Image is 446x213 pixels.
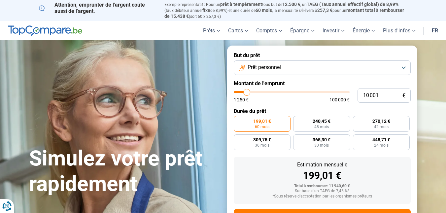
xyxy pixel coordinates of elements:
span: € [402,93,405,98]
p: Exemple représentatif : Pour un tous but de , un (taux débiteur annuel de 8,99%) et une durée de ... [164,2,407,19]
a: Prêts [199,21,224,40]
span: 240,45 € [313,119,330,124]
span: fixe [202,8,210,13]
p: Attention, emprunter de l'argent coûte aussi de l'argent. [39,2,156,14]
span: 48 mois [314,125,329,129]
span: 448,71 € [372,137,390,142]
span: 365,30 € [313,137,330,142]
span: 60 mois [256,8,272,13]
span: 1 250 € [234,97,249,102]
span: 257,3 € [317,8,332,13]
h1: Simulez votre prêt rapidement [29,146,219,197]
div: Total à rembourser: 11 940,60 € [239,184,405,189]
span: TAEG (Taux annuel effectif global) de 8,99% [307,2,398,7]
a: fr [428,21,442,40]
div: *Sous réserve d'acceptation par les organismes prêteurs [239,194,405,199]
a: Cartes [224,21,252,40]
img: TopCompare [8,25,82,36]
label: But du prêt [234,52,411,58]
label: Montant de l'emprunt [234,80,411,87]
a: Investir [319,21,349,40]
span: Prêt personnel [248,64,281,71]
a: Énergie [349,21,379,40]
span: 12.500 € [282,2,300,7]
span: 270,12 € [372,119,390,124]
div: 199,01 € [239,171,405,181]
span: 100 000 € [329,97,350,102]
span: montant total à rembourser de 15.438 € [164,8,404,19]
span: 60 mois [255,125,269,129]
div: Estimation mensuelle [239,162,405,167]
span: 309,75 € [253,137,271,142]
span: 24 mois [374,143,389,147]
span: 36 mois [255,143,269,147]
a: Plus d'infos [379,21,420,40]
a: Comptes [252,21,286,40]
span: 30 mois [314,143,329,147]
a: Épargne [286,21,319,40]
label: Durée du prêt [234,108,411,114]
span: prêt à tempérament [220,2,262,7]
button: Prêt personnel [234,60,411,75]
span: 199,01 € [253,119,271,124]
div: Sur base d'un TAEG de 7,45 %* [239,189,405,194]
span: 42 mois [374,125,389,129]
